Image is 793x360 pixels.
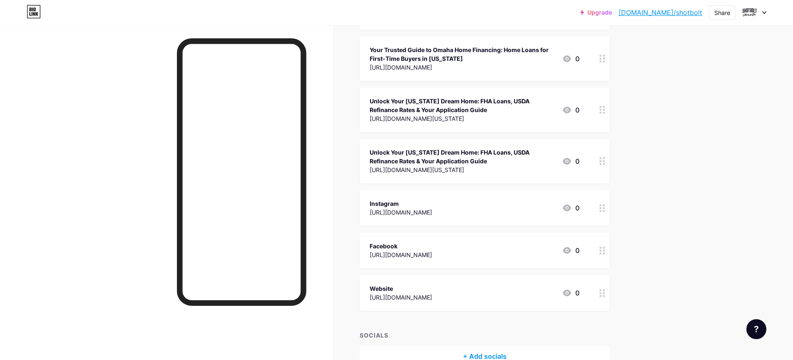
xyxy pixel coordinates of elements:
[370,148,555,165] div: Unlock Your [US_STATE] Dream Home: FHA Loans, USDA Refinance Rates & Your Application Guide
[742,5,758,20] img: Shotbolt Mortgage
[562,105,579,115] div: 0
[562,156,579,166] div: 0
[370,165,555,174] div: [URL][DOMAIN_NAME][US_STATE]
[714,8,730,17] div: Share
[370,45,555,63] div: Your Trusted Guide to Omaha Home Financing: Home Loans for First-Time Buyers in [US_STATE]
[370,97,555,114] div: Unlock Your [US_STATE] Dream Home: FHA Loans, USDA Refinance Rates & Your Application Guide
[562,245,579,255] div: 0
[370,293,432,302] div: [URL][DOMAIN_NAME]
[370,242,432,250] div: Facebook
[562,288,579,298] div: 0
[370,199,432,208] div: Instagram
[370,250,432,259] div: [URL][DOMAIN_NAME]
[619,7,702,17] a: [DOMAIN_NAME]/shotbolt
[370,284,432,293] div: Website
[370,114,555,123] div: [URL][DOMAIN_NAME][US_STATE]
[562,54,579,64] div: 0
[562,203,579,213] div: 0
[580,9,612,16] a: Upgrade
[370,208,432,217] div: [URL][DOMAIN_NAME]
[370,63,555,72] div: [URL][DOMAIN_NAME]
[360,331,609,340] div: SOCIALS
